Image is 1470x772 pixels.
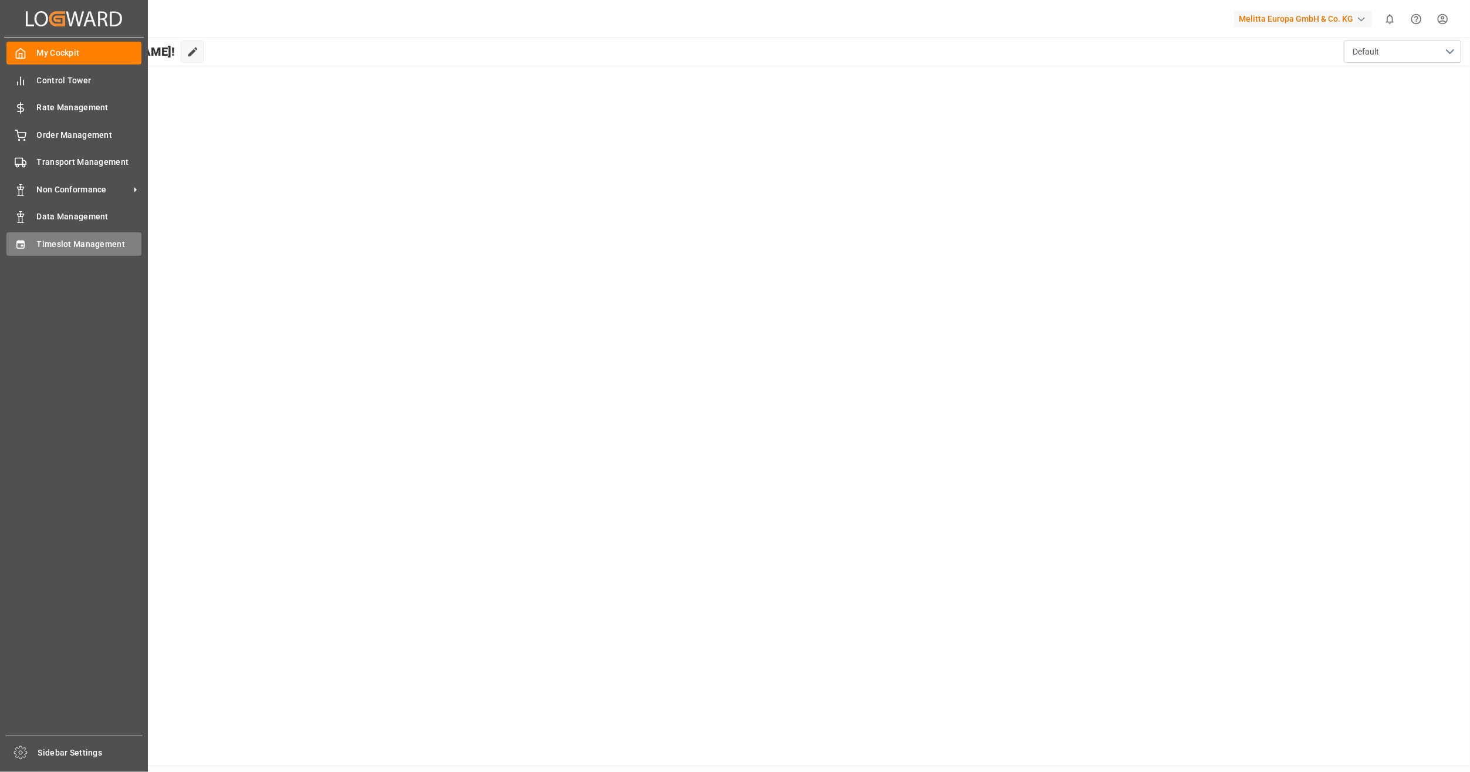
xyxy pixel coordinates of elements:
[6,123,141,146] a: Order Management
[37,75,142,87] span: Control Tower
[37,156,142,168] span: Transport Management
[1377,6,1403,32] button: show 0 new notifications
[37,47,142,59] span: My Cockpit
[1344,40,1461,63] button: open menu
[6,96,141,119] a: Rate Management
[6,42,141,65] a: My Cockpit
[37,184,130,196] span: Non Conformance
[37,101,142,114] span: Rate Management
[37,129,142,141] span: Order Management
[6,232,141,255] a: Timeslot Management
[1353,46,1379,58] span: Default
[6,205,141,228] a: Data Management
[1403,6,1430,32] button: Help Center
[1234,11,1372,28] div: Melitta Europa GmbH & Co. KG
[37,211,142,223] span: Data Management
[1234,8,1377,30] button: Melitta Europa GmbH & Co. KG
[37,238,142,250] span: Timeslot Management
[38,747,143,759] span: Sidebar Settings
[6,151,141,174] a: Transport Management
